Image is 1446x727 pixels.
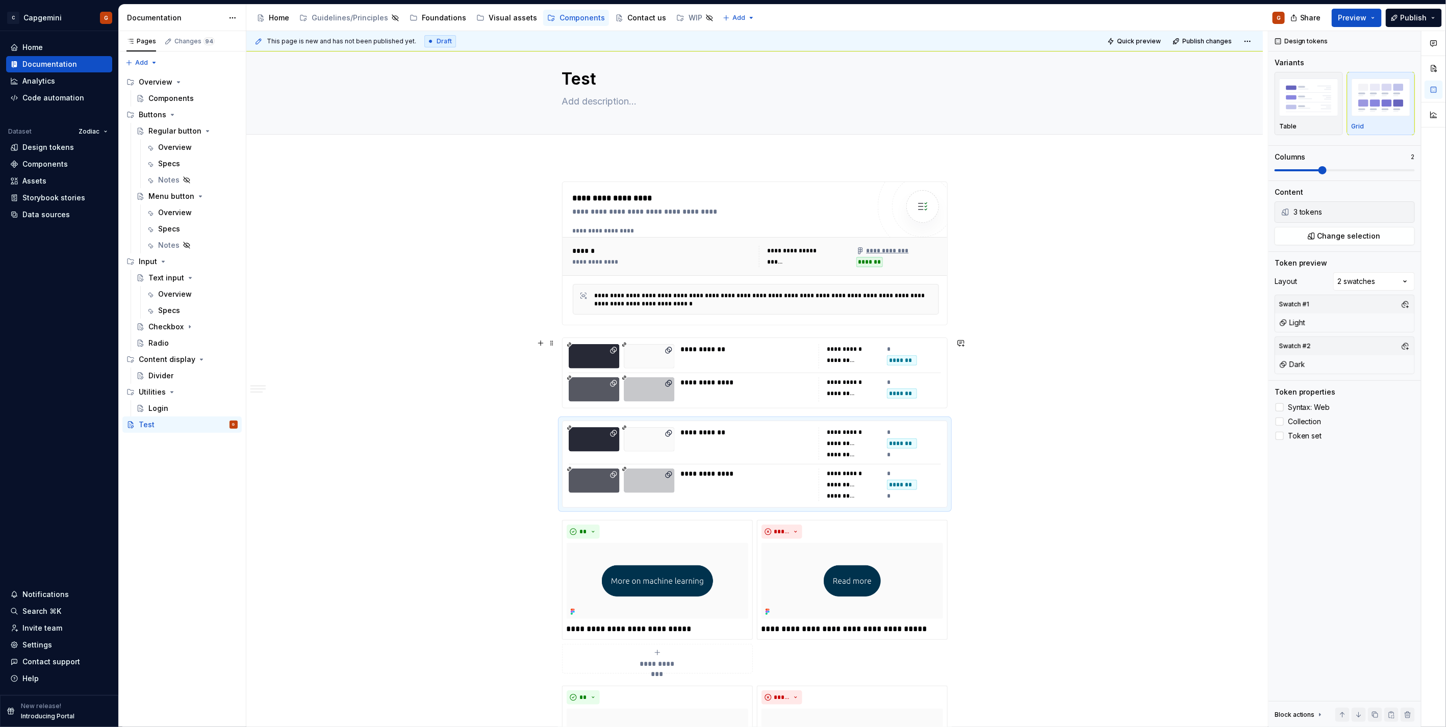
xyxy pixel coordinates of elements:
a: Text input [132,270,242,286]
button: Notifications [6,586,112,603]
div: Divider [148,371,173,381]
div: Notifications [22,589,69,600]
div: Content [1275,187,1303,197]
span: Zodiac [79,127,99,136]
a: Storybook stories [6,190,112,206]
div: Content display [139,354,195,365]
div: Data sources [22,210,70,220]
a: Menu button [132,188,242,204]
img: 5d2463e5-4a1d-4c79-b1a4-8c93f339ce25.png [567,543,748,619]
a: Login [132,400,242,417]
a: Guidelines/Principles [295,10,403,26]
div: Foundations [422,13,466,23]
a: Home [6,39,112,56]
a: Notes [142,172,242,188]
div: Pages [126,37,156,45]
div: Block actions [1275,708,1324,722]
div: Changes [174,37,215,45]
span: Add [135,59,148,67]
a: Invite team [6,620,112,636]
a: Overview [142,139,242,155]
div: Overview [158,207,192,218]
div: Layout [1275,276,1297,287]
div: Assets [22,176,46,186]
a: Home [252,10,293,26]
div: Swatch #1 [1277,297,1311,311]
a: TestG [122,417,242,433]
button: Change selection [1275,227,1415,245]
div: Documentation [22,59,77,69]
span: Token set [1288,432,1322,440]
button: Add [122,56,161,70]
img: placeholder [1352,79,1411,116]
button: Publish [1386,9,1442,27]
div: Buttons [139,110,166,120]
a: Components [6,156,112,172]
div: Page tree [122,74,242,433]
div: Overview [122,74,242,90]
div: Input [122,253,242,270]
a: Foundations [405,10,470,26]
p: Introducing Portal [21,712,74,720]
span: Change selection [1317,231,1381,241]
p: 2 [1411,153,1415,161]
a: Checkbox [132,319,242,335]
div: Analytics [22,76,55,86]
span: Draft [437,37,452,45]
div: Search ⌘K [22,606,61,616]
button: Preview [1332,9,1382,27]
div: Notes [158,175,180,185]
a: Specs [142,221,242,237]
a: Data sources [6,206,112,223]
span: Share [1300,13,1321,23]
div: Settings [22,640,52,650]
a: Documentation [6,56,112,72]
div: Variants [1275,58,1304,68]
span: 94 [204,37,215,45]
div: Home [269,13,289,23]
div: Help [22,673,39,684]
a: Design tokens [6,139,112,155]
img: cb58bc78-d650-42e7-9852-2e36f9c34063.png [762,543,943,619]
div: Overview [139,77,172,87]
div: Specs [158,159,180,169]
div: Overview [158,142,192,152]
a: Notes [142,237,242,253]
div: C [7,12,19,24]
div: Light [1279,318,1305,328]
div: Code automation [22,93,84,103]
div: Text input [148,273,184,283]
button: placeholderGrid [1347,72,1415,135]
div: Test [139,420,155,430]
p: Table [1279,122,1297,131]
p: New release! [21,702,61,710]
a: Radio [132,335,242,351]
span: Collection [1288,418,1322,426]
button: Share [1285,9,1328,27]
div: Contact support [22,657,80,667]
div: Guidelines/Principles [312,13,388,23]
div: Contact us [627,13,666,23]
div: Input [139,256,157,267]
textarea: Test [560,67,946,91]
div: Notes [158,240,180,250]
div: Components [22,159,68,169]
a: Regular button [132,123,242,139]
div: Invite team [22,623,62,633]
button: CCapgeminiG [2,7,116,29]
div: Content display [122,351,242,368]
div: G [104,14,108,22]
div: G [233,420,235,430]
div: Swatch #2 [1277,339,1313,353]
span: Publish changes [1182,37,1232,45]
a: WIP [672,10,718,26]
div: Token preview [1275,258,1328,268]
a: Specs [142,155,242,172]
div: WIP [689,13,702,23]
div: Design tokens [22,142,74,152]
a: Overview [142,286,242,302]
a: Code automation [6,90,112,106]
span: Publish [1401,13,1427,23]
span: This page is new and has not been published yet. [267,37,416,45]
div: Components [148,93,194,103]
